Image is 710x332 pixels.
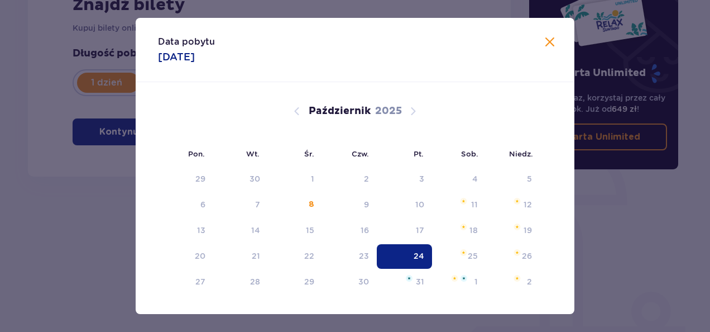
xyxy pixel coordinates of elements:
td: środa, 15 października 2025 [268,219,322,243]
td: niedziela, 12 października 2025 [486,193,540,217]
div: 28 [250,276,260,287]
img: Pomarańczowa gwiazdka [514,198,521,205]
small: Sob. [461,149,478,158]
div: 7 [255,199,260,210]
img: Niebieska gwiazdka [406,275,412,282]
td: czwartek, 30 października 2025 [322,270,377,295]
div: 23 [359,250,369,262]
button: Następny miesiąc [406,105,420,118]
td: piątek, 17 października 2025 [377,219,432,243]
div: 20 [195,250,205,262]
td: czwartek, 23 października 2025 [322,244,377,269]
div: 10 [415,199,424,210]
div: 22 [304,250,314,262]
div: 19 [524,225,532,236]
div: 9 [364,199,369,210]
td: Data niedostępna. niedziela, 5 października 2025 [486,167,540,192]
div: 29 [304,276,314,287]
div: 15 [306,225,314,236]
td: Data niedostępna. poniedziałek, 6 października 2025 [158,193,213,217]
td: Data niedostępna. piątek, 3 października 2025 [377,167,432,192]
div: 30 [250,173,260,184]
td: wtorek, 28 października 2025 [213,270,268,295]
td: Data niedostępna. czwartek, 2 października 2025 [322,167,377,192]
div: 16 [361,225,369,236]
img: Niebieska gwiazdka [460,275,467,282]
div: 5 [527,173,532,184]
td: sobota, 25 października 2025 [432,244,486,269]
p: Data pobytu [158,36,215,48]
img: Pomarańczowa gwiazdka [460,224,467,230]
div: 30 [358,276,369,287]
img: Pomarańczowa gwiazdka [514,275,521,282]
div: 29 [195,173,205,184]
div: 12 [524,199,532,210]
div: 31 [416,276,424,287]
small: Wt. [246,149,260,158]
td: poniedziałek, 13 października 2025 [158,219,213,243]
div: 1 [311,173,314,184]
div: 18 [469,225,478,236]
p: [DATE] [158,50,195,64]
div: 11 [471,199,478,210]
div: 1 [474,276,478,287]
small: Pt. [414,149,424,158]
td: Data niedostępna. poniedziałek, 29 września 2025 [158,167,213,192]
div: 17 [416,225,424,236]
small: Niedz. [509,149,533,158]
img: Pomarańczowa gwiazdka [460,249,467,256]
div: 3 [419,173,424,184]
small: Pon. [188,149,205,158]
td: niedziela, 19 października 2025 [486,219,540,243]
td: środa, 8 października 2025 [268,193,322,217]
td: sobota, 1 listopada 2025 [432,270,486,295]
img: Pomarańczowa gwiazdka [514,249,521,256]
td: piątek, 31 października 2025 [377,270,432,295]
td: niedziela, 2 listopada 2025 [486,270,540,295]
td: Data zaznaczona. piątek, 24 października 2025 [377,244,432,269]
img: Pomarańczowa gwiazdka [460,198,467,205]
div: 27 [195,276,205,287]
td: Data niedostępna. wtorek, 30 września 2025 [213,167,268,192]
div: 13 [197,225,205,236]
td: sobota, 18 października 2025 [432,219,486,243]
td: sobota, 11 października 2025 [432,193,486,217]
td: piątek, 10 października 2025 [377,193,432,217]
p: 2025 [375,105,402,118]
p: Październik [309,105,371,118]
td: środa, 29 października 2025 [268,270,322,295]
img: Pomarańczowa gwiazdka [514,224,521,230]
td: poniedziałek, 20 października 2025 [158,244,213,269]
div: 6 [200,199,205,210]
div: 25 [468,250,478,262]
div: 4 [472,173,478,184]
div: 14 [251,225,260,236]
img: Pomarańczowa gwiazdka [451,275,458,282]
div: 8 [309,199,314,210]
div: 26 [522,250,532,262]
div: 24 [414,250,424,262]
td: Data niedostępna. sobota, 4 października 2025 [432,167,486,192]
div: 2 [527,276,532,287]
div: 21 [252,250,260,262]
td: niedziela, 26 października 2025 [486,244,540,269]
td: czwartek, 9 października 2025 [322,193,377,217]
button: Zamknij [543,36,557,50]
td: Data niedostępna. wtorek, 7 października 2025 [213,193,268,217]
td: wtorek, 14 października 2025 [213,219,268,243]
small: Śr. [304,149,314,158]
p: Dni, w których obowiązują ceny wakacyjne, weekendowe lub świąteczne. [170,314,552,324]
td: środa, 22 października 2025 [268,244,322,269]
td: czwartek, 16 października 2025 [322,219,377,243]
td: wtorek, 21 października 2025 [213,244,268,269]
button: Poprzedni miesiąc [290,105,304,118]
td: poniedziałek, 27 października 2025 [158,270,213,295]
div: 2 [364,173,369,184]
td: Data niedostępna. środa, 1 października 2025 [268,167,322,192]
small: Czw. [352,149,369,158]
